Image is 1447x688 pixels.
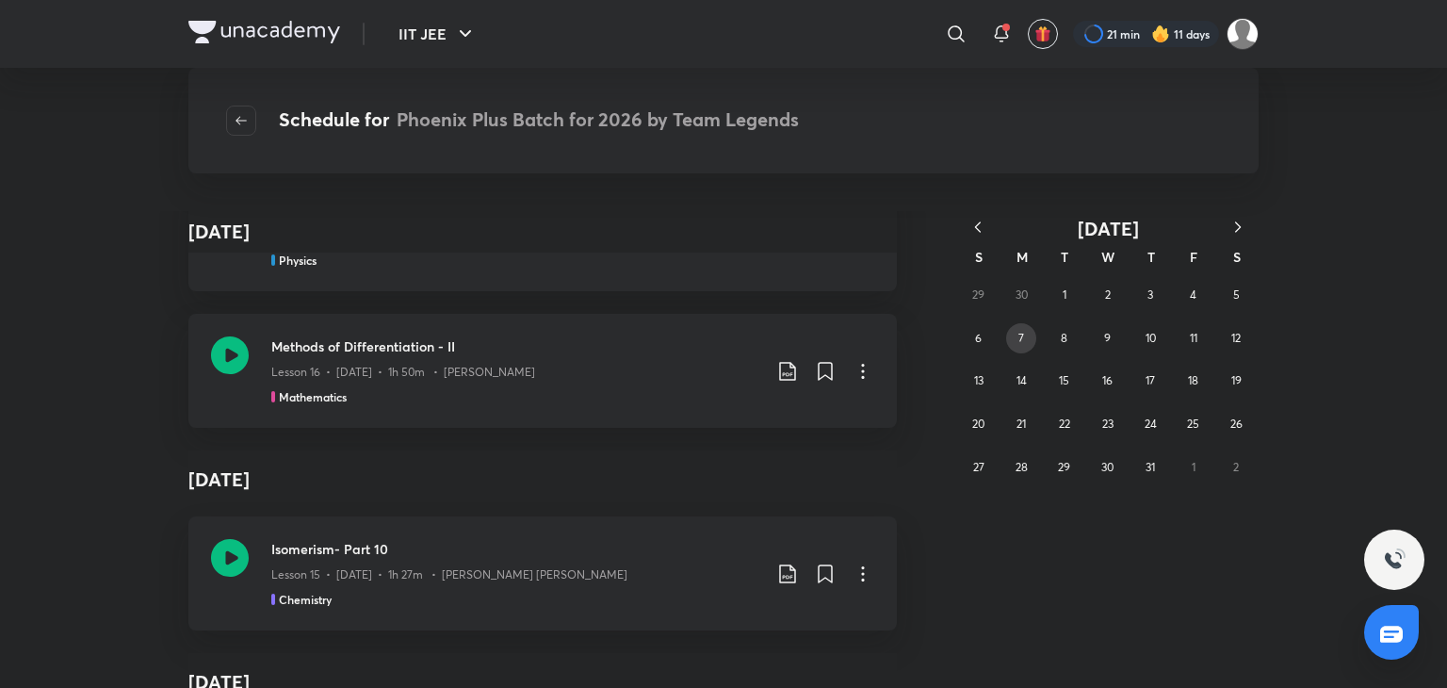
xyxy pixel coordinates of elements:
abbr: July 31, 2025 [1146,460,1155,474]
abbr: July 24, 2025 [1145,417,1157,431]
h4: Schedule for [279,106,799,136]
abbr: July 6, 2025 [975,331,982,345]
button: July 5, 2025 [1221,280,1251,310]
button: July 22, 2025 [1049,409,1080,439]
abbr: July 12, 2025 [1231,331,1241,345]
abbr: July 13, 2025 [974,373,984,387]
a: Company Logo [188,21,340,48]
img: streak [1151,25,1170,43]
img: Company Logo [188,21,340,43]
button: July 23, 2025 [1093,409,1123,439]
button: July 20, 2025 [964,409,994,439]
button: July 11, 2025 [1179,323,1209,353]
img: ttu [1383,549,1406,571]
img: avatar [1034,25,1051,42]
button: July 25, 2025 [1179,409,1209,439]
abbr: Thursday [1147,248,1155,266]
abbr: July 28, 2025 [1016,460,1028,474]
abbr: July 21, 2025 [1016,417,1026,431]
h4: [DATE] [188,218,250,246]
abbr: July 9, 2025 [1104,331,1111,345]
button: July 21, 2025 [1006,409,1036,439]
abbr: July 22, 2025 [1059,417,1070,431]
button: July 4, 2025 [1179,280,1209,310]
button: [DATE] [999,217,1217,240]
button: July 16, 2025 [1093,366,1123,396]
abbr: July 7, 2025 [1018,331,1024,345]
abbr: Saturday [1233,248,1241,266]
abbr: July 25, 2025 [1187,417,1199,431]
abbr: July 1, 2025 [1063,287,1066,302]
abbr: Friday [1190,248,1197,266]
abbr: July 29, 2025 [1058,460,1070,474]
button: avatar [1028,19,1058,49]
abbr: July 30, 2025 [1101,460,1114,474]
abbr: July 18, 2025 [1188,373,1198,387]
button: July 9, 2025 [1093,323,1123,353]
button: July 19, 2025 [1221,366,1251,396]
abbr: July 14, 2025 [1016,373,1027,387]
button: July 26, 2025 [1221,409,1251,439]
span: [DATE] [1078,216,1139,241]
button: July 8, 2025 [1049,323,1080,353]
button: IIT JEE [387,15,488,53]
button: July 1, 2025 [1049,280,1080,310]
abbr: July 26, 2025 [1230,417,1243,431]
h4: [DATE] [188,450,897,509]
h5: Mathematics [279,388,347,405]
a: Methods of Differentiation - IILesson 16 • [DATE] • 1h 50m • [PERSON_NAME]Mathematics [188,314,897,428]
img: Shreyas Bhanu [1227,18,1259,50]
abbr: July 20, 2025 [972,417,984,431]
button: July 2, 2025 [1093,280,1123,310]
abbr: July 10, 2025 [1146,331,1156,345]
h3: Methods of Differentiation - II [271,336,761,356]
abbr: July 3, 2025 [1147,287,1153,302]
abbr: July 11, 2025 [1190,331,1197,345]
abbr: July 8, 2025 [1061,331,1067,345]
button: July 31, 2025 [1135,452,1165,483]
p: Lesson 16 • [DATE] • 1h 50m • [PERSON_NAME] [271,364,535,381]
span: Phoenix Plus Batch for 2026 by Team Legends [397,106,799,132]
abbr: July 17, 2025 [1146,373,1155,387]
button: July 12, 2025 [1221,323,1251,353]
abbr: Sunday [975,248,983,266]
button: July 3, 2025 [1135,280,1165,310]
button: July 27, 2025 [964,452,994,483]
button: July 6, 2025 [964,323,994,353]
button: July 13, 2025 [964,366,994,396]
abbr: Tuesday [1061,248,1068,266]
abbr: Wednesday [1101,248,1114,266]
button: July 7, 2025 [1006,323,1036,353]
abbr: Monday [1016,248,1028,266]
abbr: July 2, 2025 [1105,287,1111,302]
button: July 15, 2025 [1049,366,1080,396]
button: July 24, 2025 [1135,409,1165,439]
abbr: July 5, 2025 [1233,287,1240,302]
button: July 17, 2025 [1135,366,1165,396]
button: July 10, 2025 [1135,323,1165,353]
a: Isomerism- Part 10Lesson 15 • [DATE] • 1h 27m • [PERSON_NAME] [PERSON_NAME]Chemistry [188,516,897,631]
abbr: July 23, 2025 [1102,417,1114,431]
button: July 28, 2025 [1006,452,1036,483]
abbr: July 19, 2025 [1231,373,1242,387]
button: July 30, 2025 [1093,452,1123,483]
abbr: July 4, 2025 [1190,287,1196,302]
button: July 14, 2025 [1006,366,1036,396]
p: Lesson 15 • [DATE] • 1h 27m • [PERSON_NAME] [PERSON_NAME] [271,566,627,583]
abbr: July 16, 2025 [1102,373,1113,387]
abbr: July 15, 2025 [1059,373,1069,387]
h5: Physics [279,252,317,269]
button: July 29, 2025 [1049,452,1080,483]
button: July 18, 2025 [1179,366,1209,396]
abbr: July 27, 2025 [973,460,984,474]
h5: Chemistry [279,591,332,608]
h3: Isomerism- Part 10 [271,539,761,559]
